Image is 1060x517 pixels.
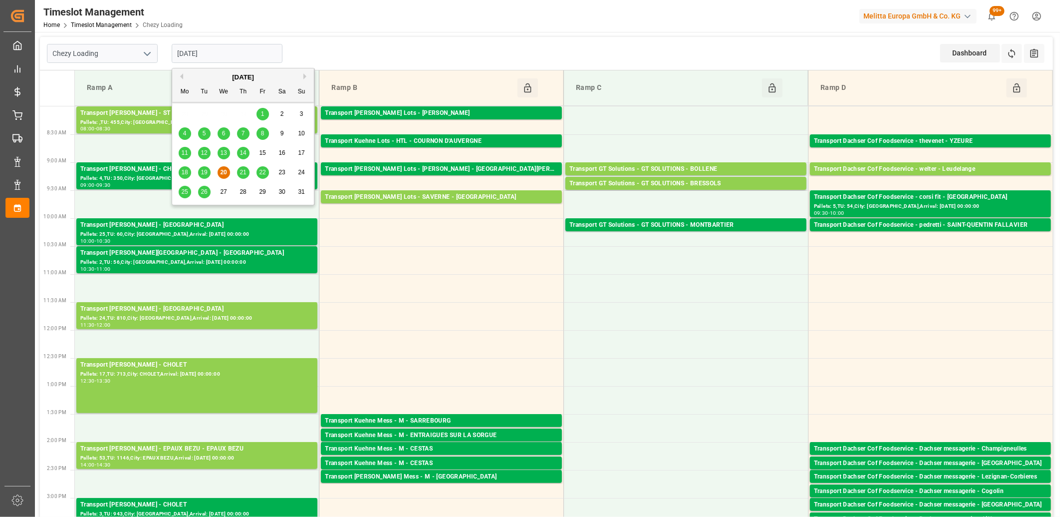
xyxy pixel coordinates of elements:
button: Previous Month [177,73,183,79]
div: Transport [PERSON_NAME] - [GEOGRAPHIC_DATA] [80,220,313,230]
div: Choose Sunday, August 17th, 2025 [295,147,308,159]
div: Transport [PERSON_NAME] - CHAMPAGNE [80,164,313,174]
div: Choose Monday, August 18th, 2025 [179,166,191,179]
span: 8:30 AM [47,130,66,135]
span: 28 [240,188,246,195]
div: Pallets: 5,TU: 54,City: [GEOGRAPHIC_DATA],Arrival: [DATE] 00:00:00 [814,202,1047,211]
div: Pallets: 1,TU: 112,City: MONTBARTIER,Arrival: [DATE] 00:00:00 [569,230,802,239]
div: Choose Wednesday, August 13th, 2025 [218,147,230,159]
div: - [95,323,96,327]
span: 10:30 AM [43,242,66,247]
span: 27 [220,188,227,195]
div: Pallets: 2,TU: 4,City: [GEOGRAPHIC_DATA],Arrival: [DATE] 00:00:00 [814,469,1047,477]
span: 6 [222,130,226,137]
span: 26 [201,188,207,195]
span: 20 [220,169,227,176]
div: Transport Kuehne Mess - M - CESTAS [325,459,558,469]
div: 11:00 [96,267,111,271]
div: 14:00 [80,463,95,467]
input: DD-MM-YYYY [172,44,282,63]
div: Transport [PERSON_NAME] - EPAUX BEZU - EPAUX BEZU [80,444,313,454]
div: Transport [PERSON_NAME] Lots - SAVERNE - [GEOGRAPHIC_DATA] [325,192,558,202]
div: Transport Dachser Cof Foodservice - Dachser messagerie - Champigneulles [814,444,1047,454]
div: 10:30 [80,267,95,271]
div: month 2025-08 [175,104,311,202]
div: Pallets: 1,TU: ,City: [GEOGRAPHIC_DATA],Arrival: [DATE] 00:00:00 [325,426,558,435]
span: 11:30 AM [43,298,66,303]
div: Su [295,86,308,98]
div: Transport GT Solutions - GT SOLUTIONS - MONTBARTIER [569,220,802,230]
span: 23 [278,169,285,176]
div: Choose Friday, August 22nd, 2025 [257,166,269,179]
div: Tu [198,86,211,98]
span: 9:00 AM [47,158,66,163]
div: Transport Kuehne Lots - HTL - COURNON D'AUVERGNE [325,136,558,146]
div: Transport [PERSON_NAME] Lots - [PERSON_NAME] [325,108,558,118]
div: Ramp D [816,78,1007,97]
div: Mo [179,86,191,98]
span: 10 [298,130,304,137]
span: 12:00 PM [43,326,66,331]
div: Pallets: ,TU: 96,City: ENTRAIGUES SUR LA SORGUE,Arrival: [DATE] 00:00:00 [325,441,558,449]
div: Choose Thursday, August 21st, 2025 [237,166,250,179]
div: 13:30 [96,379,111,383]
div: Choose Monday, August 4th, 2025 [179,127,191,140]
span: 11:00 AM [43,270,66,275]
div: 11:30 [80,323,95,327]
span: 1:30 PM [47,410,66,415]
div: Fr [257,86,269,98]
div: Pallets: 17,TU: 713,City: CHOLET,Arrival: [DATE] 00:00:00 [80,370,313,379]
div: Choose Tuesday, August 12th, 2025 [198,147,211,159]
div: 10:30 [96,239,111,243]
span: 11 [181,149,188,156]
div: Transport Dachser Cof Foodservice - Dachser messagerie - [GEOGRAPHIC_DATA] [814,500,1047,510]
a: Timeslot Management [71,21,132,28]
div: Transport Dachser Cof Foodservice - Dachser messagerie - Lezignan-Corbieres [814,472,1047,482]
div: Choose Friday, August 15th, 2025 [257,147,269,159]
div: Choose Saturday, August 2nd, 2025 [276,108,288,120]
div: Transport [PERSON_NAME] Lots - [PERSON_NAME] - [GEOGRAPHIC_DATA][PERSON_NAME] [325,164,558,174]
div: 12:00 [96,323,111,327]
div: Ramp A [83,78,273,97]
div: Th [237,86,250,98]
div: Choose Saturday, August 16th, 2025 [276,147,288,159]
div: Pallets: 1,TU: 26,City: [GEOGRAPHIC_DATA],Arrival: [DATE] 00:00:00 [814,497,1047,505]
span: 8 [261,130,265,137]
div: Choose Saturday, August 30th, 2025 [276,186,288,198]
span: 12 [201,149,207,156]
div: 12:30 [80,379,95,383]
div: Transport [PERSON_NAME] - CHOLET [80,360,313,370]
span: 30 [278,188,285,195]
div: Pallets: 6,TU: 192,City: COURNON D'AUVERGNE,Arrival: [DATE] 00:00:00 [325,146,558,155]
button: Help Center [1003,5,1026,27]
div: Transport GT Solutions - GT SOLUTIONS - BRESSOLS [569,179,802,189]
div: Pallets: 2,TU: ,City: SARREBOURG,Arrival: [DATE] 00:00:00 [325,202,558,211]
div: Choose Sunday, August 10th, 2025 [295,127,308,140]
span: 31 [298,188,304,195]
div: Transport [PERSON_NAME] - [GEOGRAPHIC_DATA] [80,304,313,314]
span: 13 [220,149,227,156]
div: Transport Dachser Cof Foodservice - pedretti - SAINT-QUENTIN FALLAVIER [814,220,1047,230]
div: Transport Dachser Cof Foodservice - corsi fit - [GEOGRAPHIC_DATA] [814,192,1047,202]
span: 25 [181,188,188,195]
div: Pallets: 25,TU: 60,City: [GEOGRAPHIC_DATA],Arrival: [DATE] 00:00:00 [80,230,313,239]
div: Pallets: 24,TU: 810,City: [GEOGRAPHIC_DATA],Arrival: [DATE] 00:00:00 [80,314,313,323]
div: Pallets: 10,TU: 12,City: YZEURE,Arrival: [DATE] 00:00:00 [814,146,1047,155]
div: 08:30 [96,126,111,131]
span: 29 [259,188,265,195]
div: Choose Sunday, August 24th, 2025 [295,166,308,179]
span: 7 [242,130,245,137]
span: 9 [280,130,284,137]
span: 10:00 AM [43,214,66,219]
button: show 100 new notifications [981,5,1003,27]
div: Pallets: 4,TU: 350,City: [GEOGRAPHIC_DATA],Arrival: [DATE] 00:00:00 [80,174,313,183]
button: Melitta Europa GmbH & Co. KG [859,6,981,25]
div: Choose Wednesday, August 27th, 2025 [218,186,230,198]
div: Pallets: 2,TU: ,City: BOLLENE,Arrival: [DATE] 00:00:00 [569,174,802,183]
span: 1 [261,110,265,117]
span: 3:00 PM [47,494,66,499]
div: Melitta Europa GmbH & Co. KG [859,9,977,23]
div: 10:00 [80,239,95,243]
div: Pallets: ,TU: 10,City: CESTAS,Arrival: [DATE] 00:00:00 [325,454,558,463]
div: Transport Dachser Cof Foodservice - thevenet - YZEURE [814,136,1047,146]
